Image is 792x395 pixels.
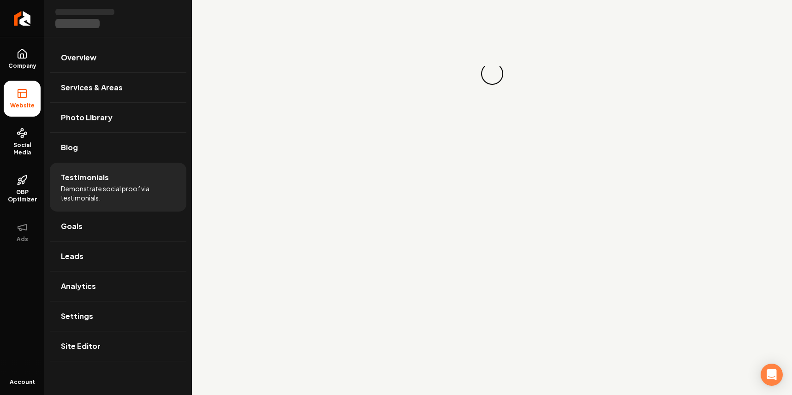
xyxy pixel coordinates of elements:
span: Overview [61,52,96,63]
span: Testimonials [61,172,109,183]
a: Site Editor [50,331,186,361]
span: Settings [61,311,93,322]
span: Ads [13,236,32,243]
a: GBP Optimizer [4,167,41,211]
span: Goals [61,221,83,232]
a: Leads [50,242,186,271]
div: Loading [478,60,506,88]
a: Overview [50,43,186,72]
button: Ads [4,214,41,250]
span: Site Editor [61,341,101,352]
a: Blog [50,133,186,162]
span: Leads [61,251,83,262]
a: Social Media [4,120,41,164]
a: Company [4,41,41,77]
span: Analytics [61,281,96,292]
a: Photo Library [50,103,186,132]
span: Demonstrate social proof via testimonials. [61,184,175,202]
span: Social Media [4,141,41,156]
a: Goals [50,212,186,241]
span: Website [6,102,38,109]
span: GBP Optimizer [4,189,41,203]
span: Account [10,378,35,386]
img: Rebolt Logo [14,11,31,26]
span: Blog [61,142,78,153]
a: Analytics [50,271,186,301]
a: Services & Areas [50,73,186,102]
span: Photo Library [61,112,113,123]
div: Open Intercom Messenger [761,364,783,386]
a: Settings [50,301,186,331]
span: Services & Areas [61,82,123,93]
span: Company [5,62,40,70]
